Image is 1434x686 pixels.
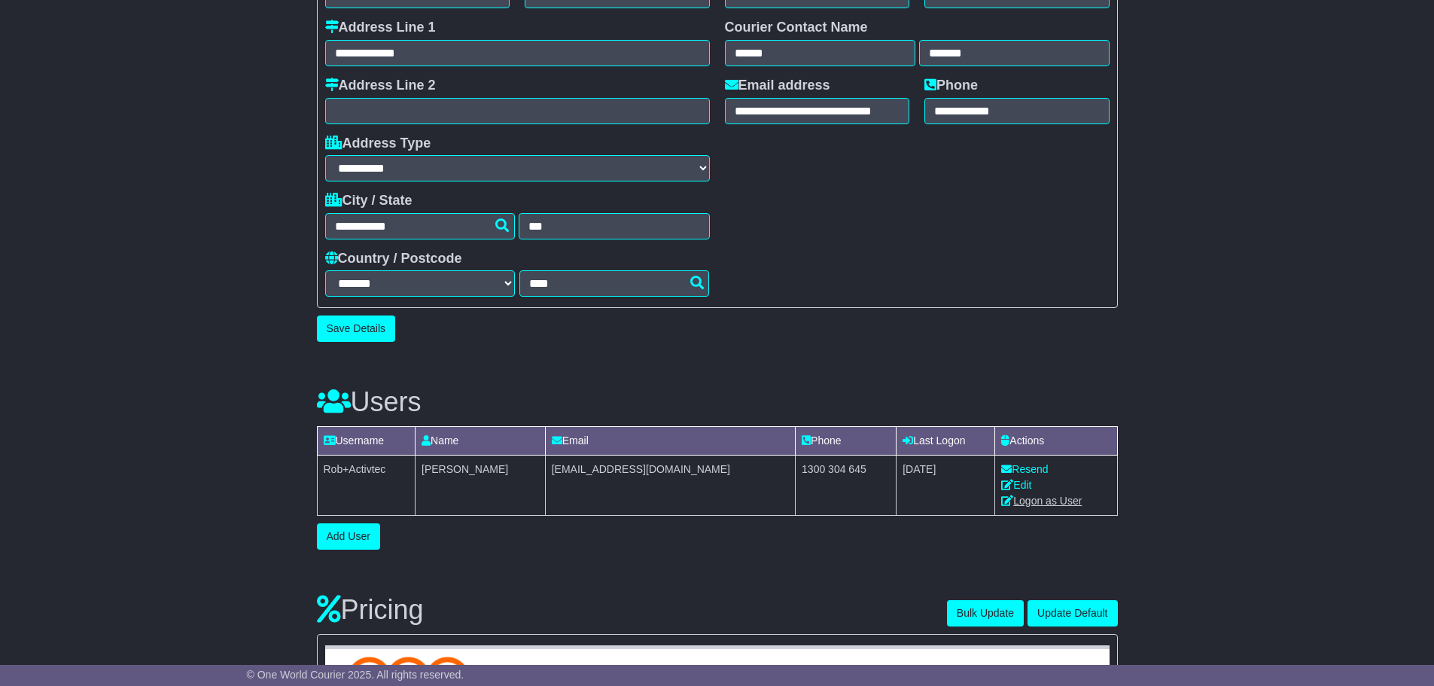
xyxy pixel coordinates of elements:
td: [PERSON_NAME] [416,455,546,515]
label: Address Type [325,136,431,152]
a: Resend [1001,463,1048,475]
button: Add User [317,523,380,550]
td: Phone [796,426,897,455]
td: Email [545,426,795,455]
label: Courier Contact Name [725,20,868,36]
td: Actions [995,426,1117,455]
td: Name [416,426,546,455]
button: Update Default [1028,600,1117,627]
h3: Users [317,387,1118,417]
label: Address Line 1 [325,20,436,36]
td: Username [317,426,416,455]
td: [EMAIL_ADDRESS][DOMAIN_NAME] [545,455,795,515]
button: Bulk Update [947,600,1024,627]
a: Edit [1001,479,1031,491]
td: [DATE] [897,455,995,515]
label: Email address [725,78,830,94]
label: Address Line 2 [325,78,436,94]
a: Logon as User [1001,495,1082,507]
label: City / State [325,193,413,209]
h3: Pricing [317,595,947,625]
td: Rob+Activtec [317,455,416,515]
td: Last Logon [897,426,995,455]
button: Save Details [317,316,396,342]
span: © One World Courier 2025. All rights reserved. [247,669,464,681]
label: Phone [924,78,978,94]
label: Country / Postcode [325,251,462,267]
td: 1300 304 645 [796,455,897,515]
